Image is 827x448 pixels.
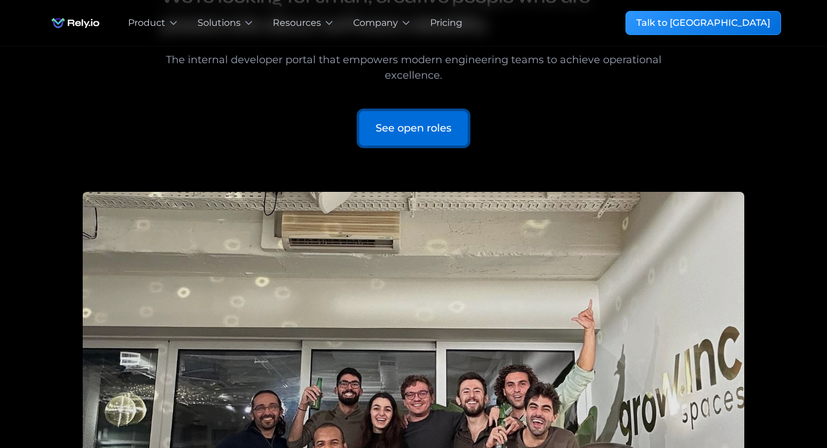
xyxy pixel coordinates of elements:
a: Talk to [GEOGRAPHIC_DATA] [625,11,781,35]
div: The internal developer portal that empowers modern engineering teams to achieve operational excel... [161,52,666,83]
div: Talk to [GEOGRAPHIC_DATA] [636,16,770,30]
a: See open roles [359,111,468,146]
div: Product [128,16,165,30]
div: Solutions [198,16,241,30]
div: See open roles [376,121,451,136]
a: home [46,11,105,34]
div: Company [353,16,398,30]
div: Resources [273,16,321,30]
iframe: Chatbot [751,372,811,432]
a: Pricing [430,16,462,30]
img: Rely.io logo [46,11,105,34]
